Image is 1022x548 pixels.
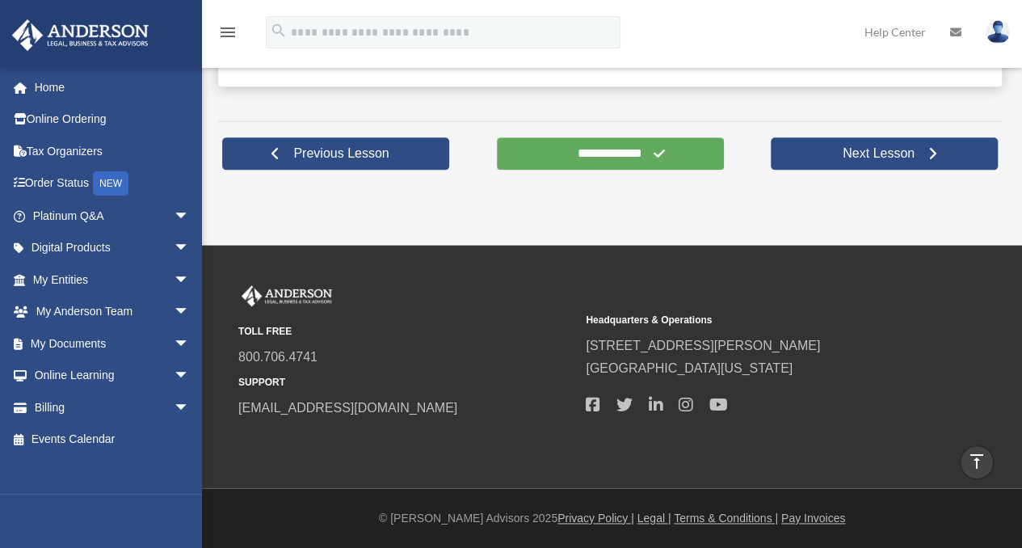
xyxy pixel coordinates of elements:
[986,20,1010,44] img: User Pic
[174,296,206,329] span: arrow_drop_down
[11,263,214,296] a: My Entitiesarrow_drop_down
[174,232,206,265] span: arrow_drop_down
[11,103,214,136] a: Online Ordering
[174,200,206,233] span: arrow_drop_down
[11,167,214,200] a: Order StatusNEW
[238,401,457,415] a: [EMAIL_ADDRESS][DOMAIN_NAME]
[222,137,449,170] a: Previous Lesson
[674,512,778,525] a: Terms & Conditions |
[238,323,574,340] small: TOLL FREE
[7,19,154,51] img: Anderson Advisors Platinum Portal
[11,360,214,392] a: Online Learningarrow_drop_down
[11,232,214,264] a: Digital Productsarrow_drop_down
[960,445,994,479] a: vertical_align_top
[174,327,206,360] span: arrow_drop_down
[174,391,206,424] span: arrow_drop_down
[11,296,214,328] a: My Anderson Teamarrow_drop_down
[270,22,288,40] i: search
[11,200,214,232] a: Platinum Q&Aarrow_drop_down
[967,452,986,471] i: vertical_align_top
[174,360,206,393] span: arrow_drop_down
[586,312,922,329] small: Headquarters & Operations
[586,361,793,375] a: [GEOGRAPHIC_DATA][US_STATE]
[202,508,1022,529] div: © [PERSON_NAME] Advisors 2025
[830,145,927,162] span: Next Lesson
[11,391,214,424] a: Billingarrow_drop_down
[238,350,318,364] a: 800.706.4741
[11,135,214,167] a: Tax Organizers
[238,374,574,391] small: SUPPORT
[11,424,214,456] a: Events Calendar
[280,145,402,162] span: Previous Lesson
[218,23,238,42] i: menu
[557,512,634,525] a: Privacy Policy |
[93,171,128,196] div: NEW
[174,263,206,297] span: arrow_drop_down
[238,285,335,306] img: Anderson Advisors Platinum Portal
[781,512,845,525] a: Pay Invoices
[218,28,238,42] a: menu
[637,512,671,525] a: Legal |
[11,71,214,103] a: Home
[11,327,214,360] a: My Documentsarrow_drop_down
[586,339,820,352] a: [STREET_ADDRESS][PERSON_NAME]
[771,137,998,170] a: Next Lesson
